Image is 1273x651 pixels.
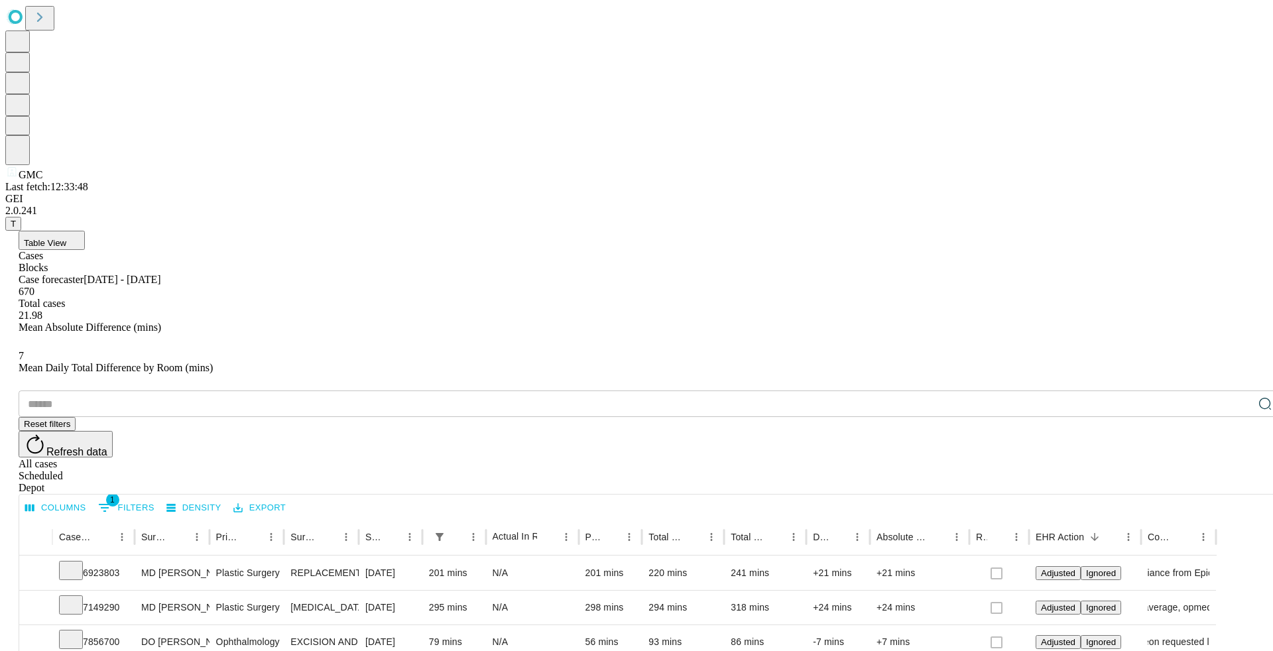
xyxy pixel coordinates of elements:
[877,591,963,624] div: +24 mins
[1036,566,1081,580] button: Adjusted
[429,591,479,624] div: 295 mins
[1086,637,1116,647] span: Ignored
[19,350,24,361] span: 7
[163,498,225,518] button: Density
[585,556,636,590] div: 201 mins
[365,532,381,542] div: Surgery Date
[1041,637,1075,647] span: Adjusted
[1148,532,1174,542] div: Comments
[784,528,803,546] button: Menu
[684,528,702,546] button: Sort
[59,556,128,590] div: 6923803
[24,238,66,248] span: Table View
[5,181,88,192] span: Last fetch: 12:33:48
[1086,603,1116,613] span: Ignored
[5,217,21,231] button: T
[429,556,479,590] div: 201 mins
[877,556,963,590] div: +21 mins
[230,498,289,518] button: Export
[1081,601,1121,615] button: Ignored
[648,556,717,590] div: 220 mins
[1036,635,1081,649] button: Adjusted
[702,528,721,546] button: Menu
[290,591,352,624] div: [MEDICAL_DATA]
[337,528,355,546] button: Menu
[19,298,65,309] span: Total cases
[141,532,168,542] div: Surgeon Name
[169,528,188,546] button: Sort
[848,528,867,546] button: Menu
[648,532,682,542] div: Total Scheduled Duration
[94,528,113,546] button: Sort
[731,556,800,590] div: 241 mins
[989,528,1007,546] button: Sort
[1081,635,1121,649] button: Ignored
[1119,528,1138,546] button: Menu
[400,528,419,546] button: Menu
[1081,566,1121,580] button: Ignored
[11,219,16,229] span: T
[450,528,469,546] button: Sort
[19,362,213,373] span: Mean Daily Total Difference by Room (mins)
[19,322,161,333] span: Mean Absolute Difference (mins)
[19,274,84,285] span: Case forecaster
[1148,556,1209,590] div: Large variance from Epic average
[382,528,400,546] button: Sort
[19,431,113,457] button: Refresh data
[290,532,317,542] div: Surgery Name
[1041,603,1075,613] span: Adjusted
[976,532,987,542] div: Resolved in EHR
[829,528,848,546] button: Sort
[141,556,203,590] div: MD [PERSON_NAME] [PERSON_NAME]
[585,591,636,624] div: 298 mins
[19,417,76,431] button: Reset filters
[813,532,828,542] div: Difference
[493,591,572,624] div: N/A
[1148,591,1209,624] div: Large variance from Epic average, opmed 383, average 254, requested 240
[464,528,483,546] button: Menu
[84,274,160,285] span: [DATE] - [DATE]
[141,591,203,624] div: MD [PERSON_NAME]
[947,528,966,546] button: Menu
[877,532,928,542] div: Absolute Difference
[59,532,93,542] div: Case Epic Id
[813,591,863,624] div: +24 mins
[113,528,131,546] button: Menu
[216,556,278,590] div: Plastic Surgery
[216,591,278,624] div: Plastic Surgery
[5,205,1268,217] div: 2.0.241
[19,310,42,321] span: 21.98
[601,528,620,546] button: Sort
[1007,528,1026,546] button: Menu
[1036,601,1081,615] button: Adjusted
[365,556,416,590] div: [DATE]
[1041,568,1075,578] span: Adjusted
[731,591,800,624] div: 318 mins
[557,528,576,546] button: Menu
[59,591,128,624] div: 7149290
[22,498,90,518] button: Select columns
[24,419,70,429] span: Reset filters
[188,528,206,546] button: Menu
[318,528,337,546] button: Sort
[26,562,46,585] button: Expand
[365,591,416,624] div: [DATE]
[430,528,449,546] button: Show filters
[243,528,262,546] button: Sort
[620,528,638,546] button: Menu
[538,528,557,546] button: Sort
[26,597,46,620] button: Expand
[1036,532,1084,542] div: EHR Action
[19,286,34,297] span: 670
[1194,528,1213,546] button: Menu
[106,493,119,506] span: 1
[731,532,764,542] div: Total Predicted Duration
[813,556,863,590] div: +21 mins
[1086,568,1116,578] span: Ignored
[262,528,280,546] button: Menu
[430,528,449,546] div: 1 active filter
[1085,528,1104,546] button: Sort
[19,169,42,180] span: GMC
[766,528,784,546] button: Sort
[929,528,947,546] button: Sort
